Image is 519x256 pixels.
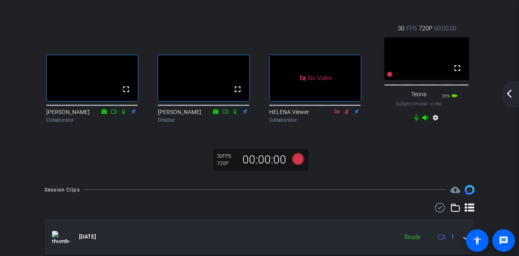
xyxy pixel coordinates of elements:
[419,24,432,33] span: 720P
[223,153,231,159] span: FPS
[412,101,413,107] span: -
[217,153,237,159] div: 30
[45,219,474,255] mat-expansion-panel-header: thumb-nail[DATE]Ready1
[269,116,361,124] div: Collaborator
[45,186,80,194] div: Session Clips
[237,153,292,167] div: 00:00:00
[158,41,250,55] div: .
[451,93,458,99] mat-icon: battery_std
[308,74,332,82] span: No Video
[269,41,361,55] div: .
[434,24,456,33] span: 00:00:00
[46,41,138,55] div: .
[158,108,250,124] div: [PERSON_NAME]
[411,91,427,98] span: Teona
[450,185,460,195] span: Destinations for your clips
[406,24,417,33] span: FPS
[453,63,462,73] mat-icon: fullscreen
[52,231,70,243] img: thumb-nail
[46,108,138,124] div: [PERSON_NAME]
[233,84,242,94] mat-icon: fullscreen
[472,236,482,245] mat-icon: accessibility
[400,232,425,242] div: Ready
[46,116,138,124] div: Collaborator
[504,89,514,99] mat-icon: arrow_back_ios_new
[465,185,474,195] img: Session clips
[396,100,442,108] span: Subject
[158,116,250,124] div: Director
[79,232,96,241] span: [DATE]
[450,185,460,195] mat-icon: cloud_upload
[499,236,508,245] mat-icon: message
[269,108,361,124] div: HELENA Viewer
[121,84,131,94] mat-icon: fullscreen
[217,160,237,167] div: 720P
[451,232,454,241] span: 1
[413,102,442,106] span: iPhone 16 Pro
[431,114,440,124] mat-icon: settings
[442,94,450,98] span: 25%
[398,24,404,33] span: 30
